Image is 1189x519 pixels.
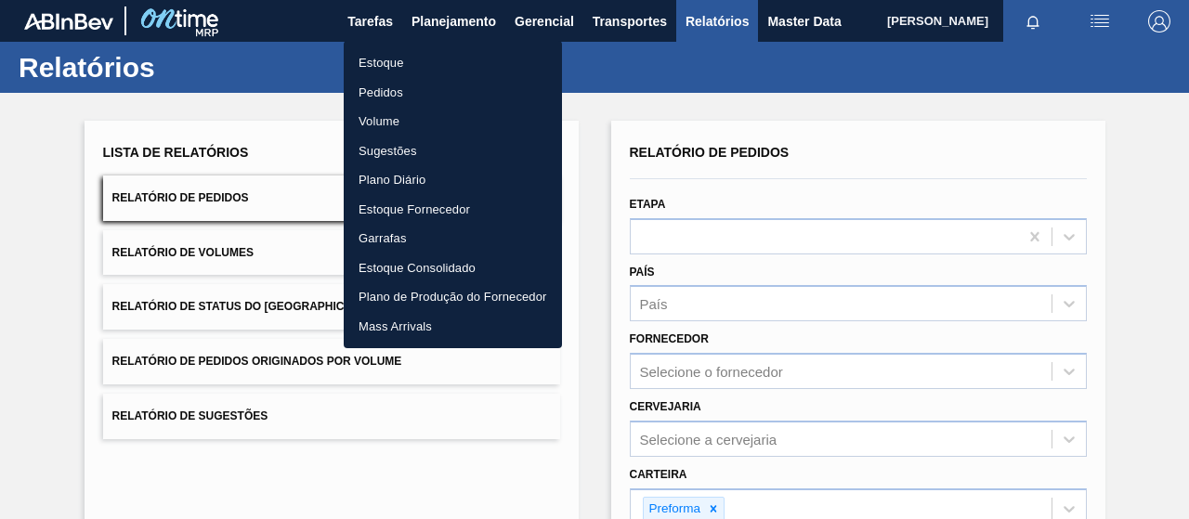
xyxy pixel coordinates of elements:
a: Plano Diário [344,165,562,195]
a: Mass Arrivals [344,312,562,342]
a: Volume [344,107,562,136]
a: Estoque Fornecedor [344,195,562,225]
a: Estoque [344,48,562,78]
a: Pedidos [344,78,562,108]
a: Estoque Consolidado [344,253,562,283]
a: Garrafas [344,224,562,253]
a: Sugestões [344,136,562,166]
a: Plano de Produção do Fornecedor [344,282,562,312]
